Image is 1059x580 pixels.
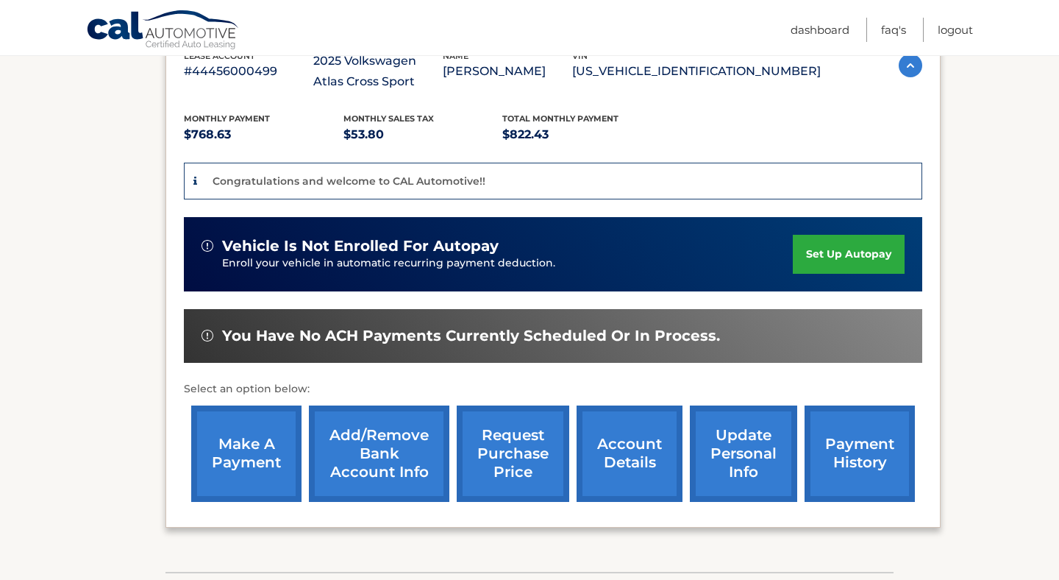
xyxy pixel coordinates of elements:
span: Monthly Payment [184,113,270,124]
p: $53.80 [343,124,503,145]
a: Cal Automotive [86,10,240,52]
a: Dashboard [791,18,849,42]
p: 2025 Volkswagen Atlas Cross Sport [313,51,443,92]
img: alert-white.svg [202,240,213,252]
p: Enroll your vehicle in automatic recurring payment deduction. [222,255,793,272]
p: $768.63 [184,124,343,145]
a: payment history [805,406,915,502]
a: account details [577,406,682,502]
p: #44456000499 [184,61,313,82]
p: [PERSON_NAME] [443,61,572,82]
span: You have no ACH payments currently scheduled or in process. [222,327,720,345]
a: Add/Remove bank account info [309,406,449,502]
span: vehicle is not enrolled for autopay [222,237,499,255]
a: request purchase price [457,406,569,502]
a: set up autopay [793,235,905,274]
span: Monthly sales Tax [343,113,434,124]
span: Total Monthly Payment [502,113,618,124]
a: make a payment [191,406,302,502]
p: Congratulations and welcome to CAL Automotive!! [213,174,485,188]
img: alert-white.svg [202,330,213,342]
p: $822.43 [502,124,662,145]
img: accordion-active.svg [899,54,922,77]
a: FAQ's [881,18,906,42]
a: Logout [938,18,973,42]
p: Select an option below: [184,381,922,398]
p: [US_VEHICLE_IDENTIFICATION_NUMBER] [572,61,821,82]
a: update personal info [690,406,797,502]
